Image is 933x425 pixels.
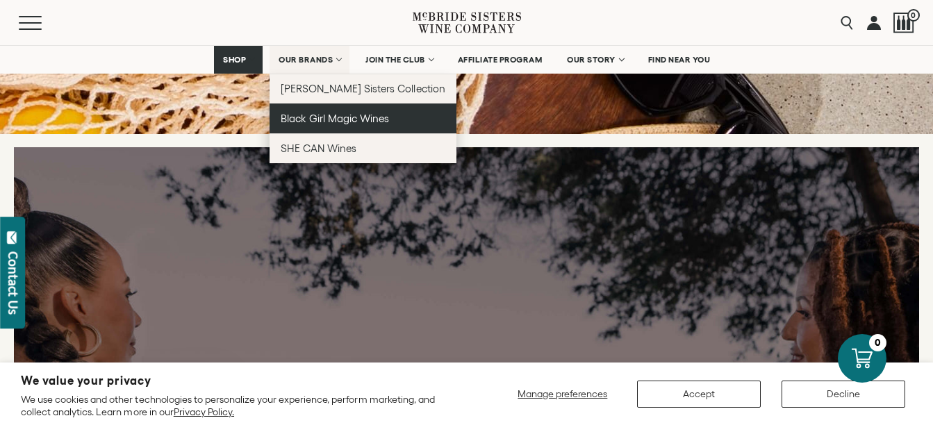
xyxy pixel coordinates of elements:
span: JOIN THE CLUB [365,55,425,65]
a: AFFILIATE PROGRAM [449,46,552,74]
a: Privacy Policy. [174,406,234,417]
a: JOIN THE CLUB [356,46,442,74]
button: Decline [782,381,905,408]
a: OUR BRANDS [270,46,349,74]
a: Black Girl Magic Wines [270,103,456,133]
p: We use cookies and other technologies to personalize your experience, perform marketing, and coll... [21,393,465,418]
span: Manage preferences [518,388,607,399]
a: SHE CAN Wines [270,133,456,163]
span: FIND NEAR YOU [648,55,711,65]
span: OUR STORY [567,55,616,65]
button: Accept [637,381,761,408]
h2: We value your privacy [21,375,465,387]
button: Manage preferences [509,381,616,408]
span: AFFILIATE PROGRAM [458,55,543,65]
span: 0 [907,9,920,22]
div: Contact Us [6,251,20,315]
div: 0 [869,334,886,351]
button: Mobile Menu Trigger [19,16,69,30]
a: SHOP [214,46,263,74]
span: SHOP [223,55,247,65]
a: [PERSON_NAME] Sisters Collection [270,74,456,103]
a: OUR STORY [558,46,632,74]
span: SHE CAN Wines [281,142,356,154]
span: Black Girl Magic Wines [281,112,389,124]
a: FIND NEAR YOU [639,46,720,74]
span: OUR BRANDS [279,55,333,65]
span: [PERSON_NAME] Sisters Collection [281,83,445,94]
